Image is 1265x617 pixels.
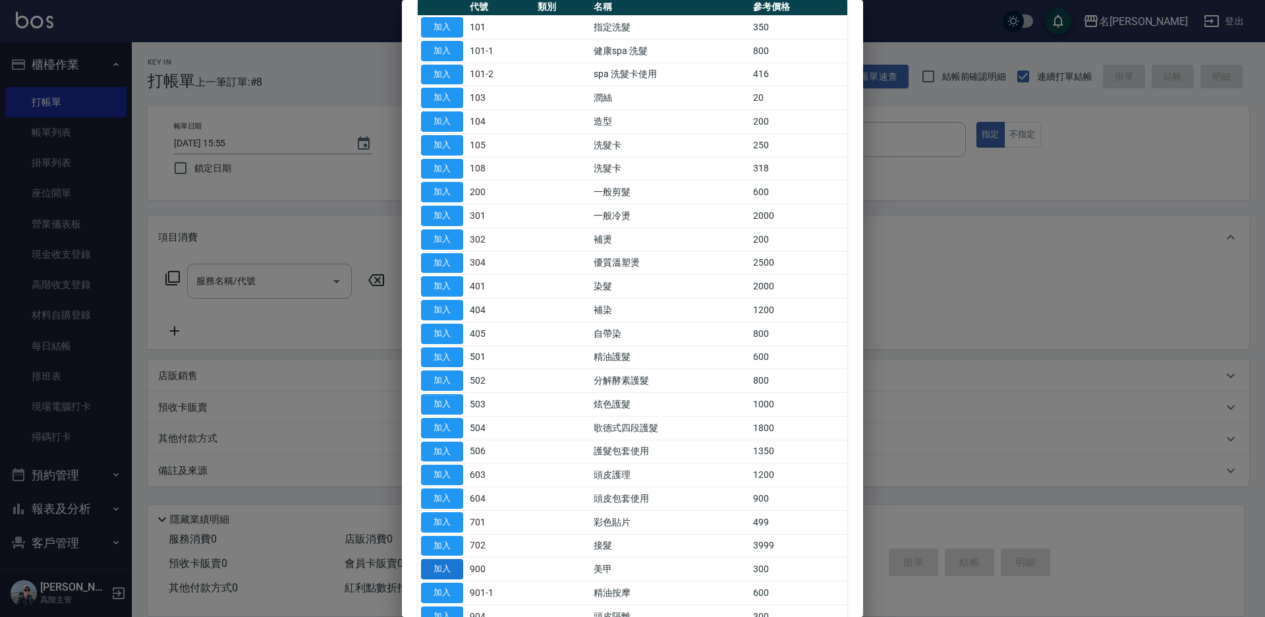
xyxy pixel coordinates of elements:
[750,416,847,440] td: 1800
[750,63,847,86] td: 416
[421,536,463,556] button: 加入
[466,581,534,605] td: 901-1
[421,65,463,85] button: 加入
[750,558,847,581] td: 300
[466,487,534,511] td: 604
[750,181,847,204] td: 600
[590,227,750,251] td: 補燙
[421,111,463,132] button: 加入
[590,393,750,417] td: 炫色護髮
[466,275,534,299] td: 401
[750,463,847,487] td: 1200
[421,229,463,250] button: 加入
[750,369,847,393] td: 800
[466,345,534,369] td: 501
[590,440,750,463] td: 護髮包套使用
[421,88,463,108] button: 加入
[466,227,534,251] td: 302
[466,510,534,534] td: 701
[421,300,463,320] button: 加入
[590,534,750,558] td: 接髮
[421,135,463,156] button: 加入
[421,418,463,438] button: 加入
[421,347,463,368] button: 加入
[466,416,534,440] td: 504
[750,110,847,134] td: 200
[750,275,847,299] td: 2000
[590,63,750,86] td: spa 洗髮卡使用
[750,487,847,511] td: 900
[590,322,750,345] td: 自帶染
[590,487,750,511] td: 頭皮包套使用
[750,157,847,181] td: 318
[590,133,750,157] td: 洗髮卡
[466,251,534,275] td: 304
[466,369,534,393] td: 502
[590,345,750,369] td: 精油護髮
[590,110,750,134] td: 造型
[466,299,534,322] td: 404
[590,416,750,440] td: 歌德式四段護髮
[590,463,750,487] td: 頭皮護理
[421,41,463,61] button: 加入
[466,133,534,157] td: 105
[750,440,847,463] td: 1350
[421,442,463,462] button: 加入
[590,299,750,322] td: 補染
[750,299,847,322] td: 1200
[421,583,463,603] button: 加入
[421,182,463,202] button: 加入
[466,393,534,417] td: 503
[590,39,750,63] td: 健康spa 洗髮
[750,204,847,228] td: 2000
[421,276,463,297] button: 加入
[466,322,534,345] td: 405
[590,251,750,275] td: 優質溫塑燙
[466,86,534,110] td: 103
[466,181,534,204] td: 200
[421,559,463,579] button: 加入
[750,39,847,63] td: 800
[590,86,750,110] td: 潤絲
[750,510,847,534] td: 499
[750,393,847,417] td: 1000
[421,488,463,509] button: 加入
[421,17,463,38] button: 加入
[466,16,534,40] td: 101
[590,510,750,534] td: 彩色貼片
[421,512,463,533] button: 加入
[750,227,847,251] td: 200
[590,275,750,299] td: 染髮
[590,16,750,40] td: 指定洗髮
[590,558,750,581] td: 美甲
[750,581,847,605] td: 600
[750,534,847,558] td: 3999
[421,159,463,179] button: 加入
[421,465,463,485] button: 加入
[590,181,750,204] td: 一般剪髮
[750,251,847,275] td: 2500
[750,86,847,110] td: 20
[590,157,750,181] td: 洗髮卡
[466,39,534,63] td: 101-1
[750,345,847,369] td: 600
[466,204,534,228] td: 301
[421,253,463,274] button: 加入
[466,558,534,581] td: 900
[466,463,534,487] td: 603
[750,133,847,157] td: 250
[590,369,750,393] td: 分解酵素護髮
[750,16,847,40] td: 350
[466,157,534,181] td: 108
[466,440,534,463] td: 506
[466,534,534,558] td: 702
[466,110,534,134] td: 104
[466,63,534,86] td: 101-2
[421,394,463,415] button: 加入
[590,581,750,605] td: 精油按摩
[421,206,463,226] button: 加入
[421,370,463,391] button: 加入
[750,322,847,345] td: 800
[421,324,463,344] button: 加入
[590,204,750,228] td: 一般冷燙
